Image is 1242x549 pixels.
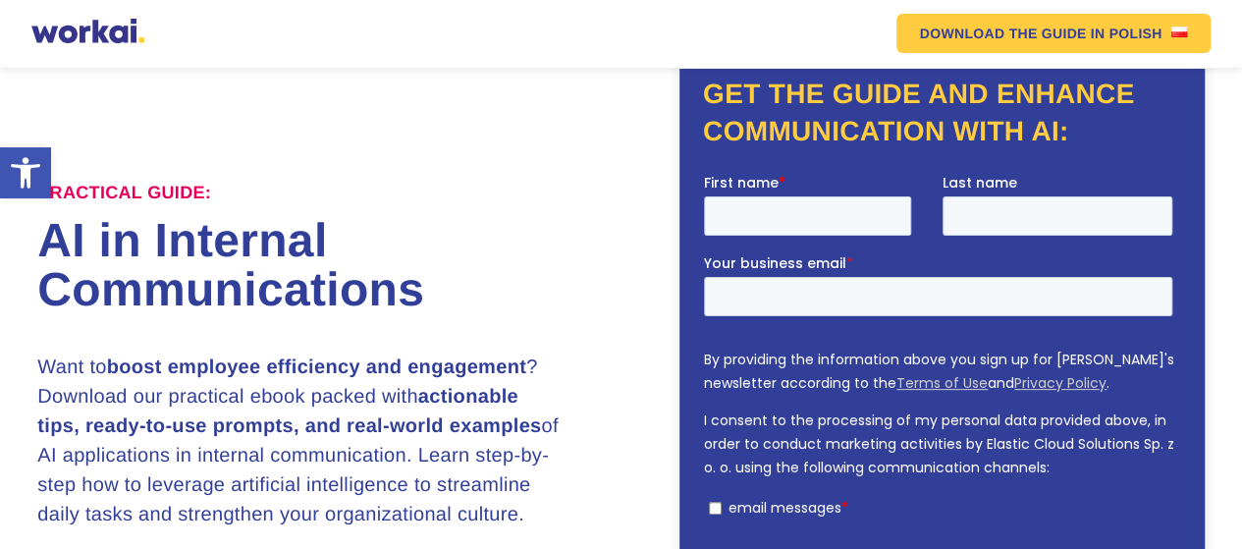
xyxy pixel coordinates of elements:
[107,357,526,378] strong: boost employee efficiency and engagement
[37,183,211,204] label: Practical Guide:
[703,76,1181,150] h2: Get the guide and enhance communication with AI:
[37,353,563,529] h3: Want to ? Download our practical ebook packed with of AI applications in internal communication. ...
[37,217,621,315] h1: AI in Internal Communications
[896,14,1212,53] a: DOWNLOAD THE GUIDEIN POLISHUS flag
[1171,27,1187,37] img: US flag
[920,27,1087,40] em: DOWNLOAD THE GUIDE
